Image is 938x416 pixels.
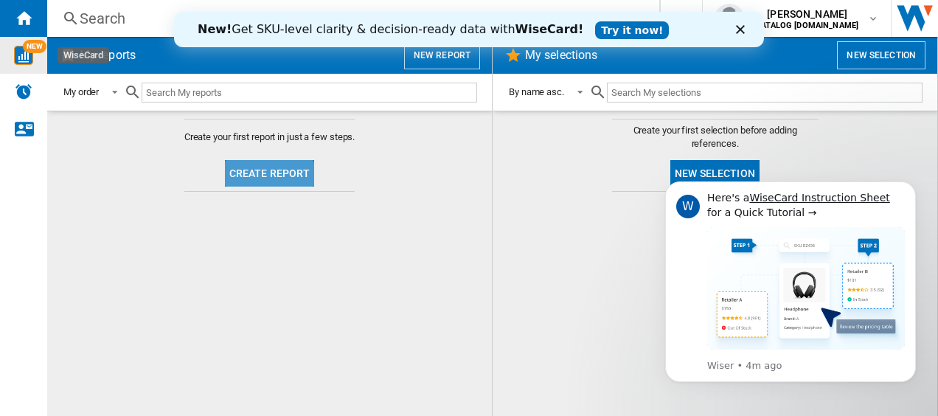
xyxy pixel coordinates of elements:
[756,7,858,21] span: [PERSON_NAME]
[562,13,577,22] div: Close
[612,124,819,150] span: Create your first selection before adding references.
[142,83,477,103] input: Search My reports
[23,40,46,53] span: NEW
[509,86,564,97] div: By name asc.
[715,4,744,33] img: profile.jpg
[14,46,33,65] img: wise-card.svg
[80,8,621,29] div: Search
[670,160,760,187] button: New selection
[607,83,923,103] input: Search My selections
[756,21,858,30] b: CATALOG [DOMAIN_NAME]
[522,41,600,69] h2: My selections
[404,41,480,69] button: New report
[225,160,315,187] button: Create report
[174,12,764,47] iframe: Intercom live chat banner
[184,131,355,144] span: Create your first report in just a few steps.
[837,41,925,69] button: New selection
[77,41,139,69] h2: My reports
[63,86,99,97] div: My order
[15,83,32,100] img: alerts-logo.svg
